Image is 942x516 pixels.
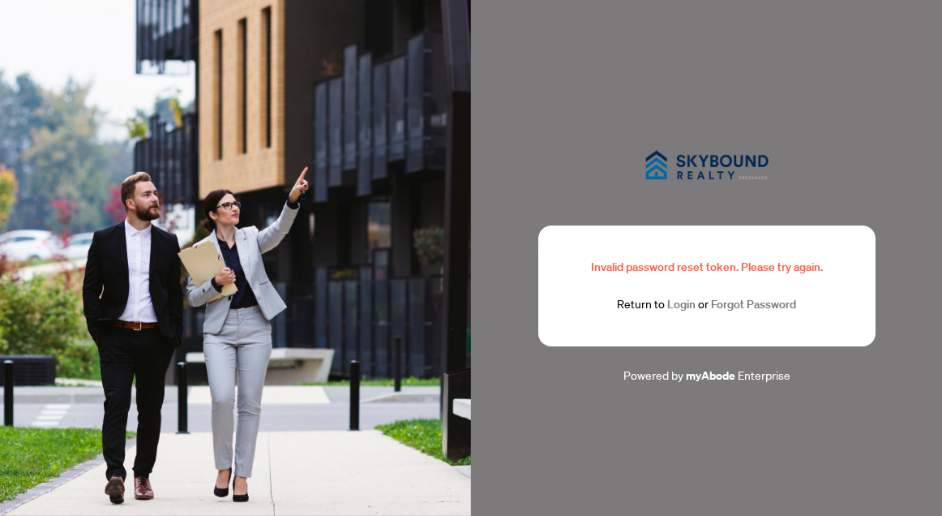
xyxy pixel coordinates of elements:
img: ma-logo [626,131,788,199]
a: Login [667,297,696,312]
span: Enterprise [738,368,790,382]
a: Forgot Password [711,297,796,312]
span: Powered by [623,368,683,382]
div: Invalid password reset token. Please try again. [577,258,837,276]
a: myAbode [686,367,735,385]
div: Return to or [577,295,837,314]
